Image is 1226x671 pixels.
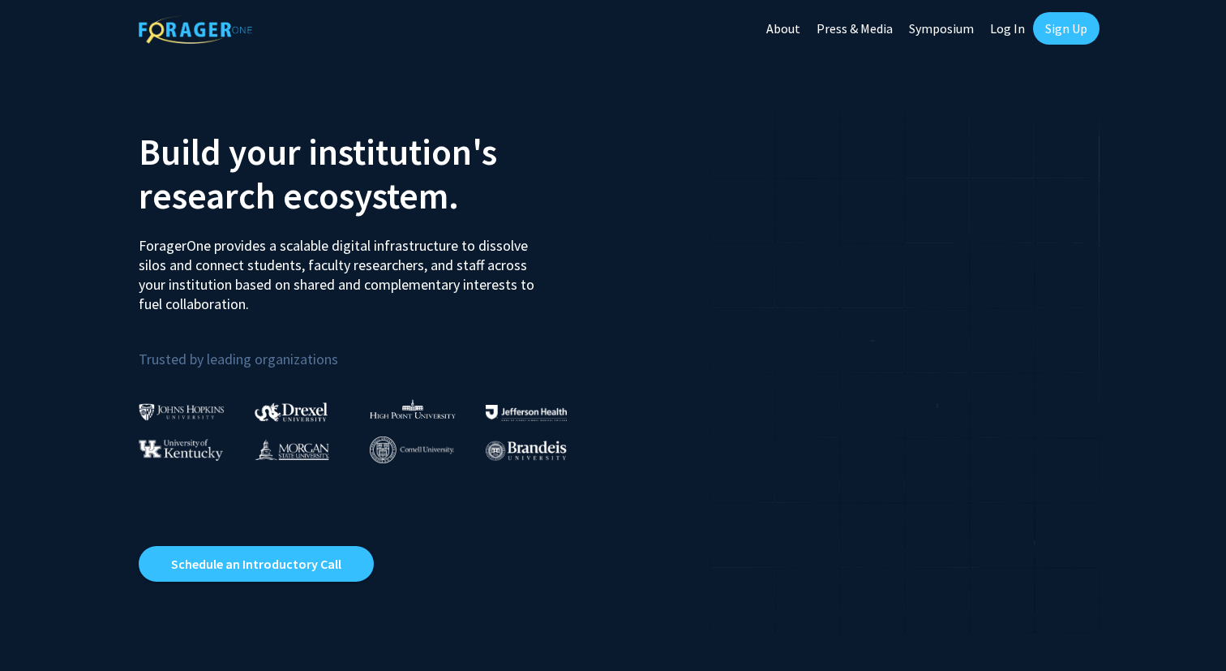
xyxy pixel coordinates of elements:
img: Drexel University [255,402,328,421]
img: High Point University [370,399,456,419]
img: Thomas Jefferson University [486,405,567,420]
p: ForagerOne provides a scalable digital infrastructure to dissolve silos and connect students, fac... [139,224,546,314]
img: University of Kentucky [139,439,223,461]
p: Trusted by leading organizations [139,327,601,372]
a: Opens in a new tab [139,546,374,582]
img: ForagerOne Logo [139,15,252,44]
img: Johns Hopkins University [139,403,225,420]
h2: Build your institution's research ecosystem. [139,130,601,217]
img: Cornell University [370,437,454,463]
img: Morgan State University [255,439,329,460]
a: Sign Up [1033,12,1100,45]
img: Brandeis University [486,441,567,461]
